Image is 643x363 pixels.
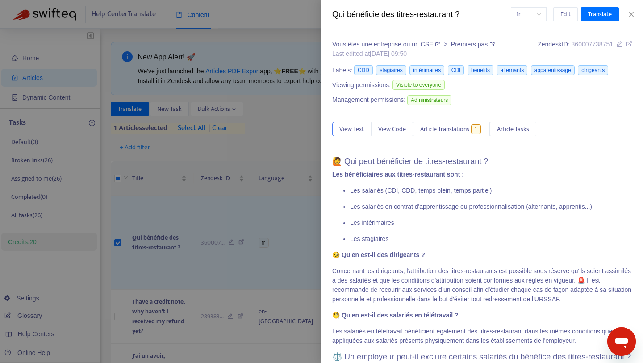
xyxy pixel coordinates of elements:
span: benefits [468,65,493,75]
span: Les stagiaires [350,235,388,242]
span: 360007738751 [572,41,613,48]
button: View Text [332,122,371,136]
button: View Code [371,122,413,136]
button: Translate [581,7,619,21]
div: Zendesk ID: [538,40,632,59]
span: intérimaires [409,65,444,75]
span: 1 [471,124,481,134]
span: View Code [378,124,406,134]
span: Viewing permissions: [332,80,391,90]
span: Management permissions: [332,95,405,105]
span: Administrateurs [407,95,451,105]
h3: 🙋 Qui peut bénéficier de titres-restaurant ? [332,157,632,167]
button: Article Translations1 [413,122,490,136]
span: Edit [560,9,571,19]
span: Translate [588,9,612,19]
span: Article Tasks [497,124,529,134]
span: CDD [354,65,373,75]
span: apparentissage [531,65,575,75]
span: Labels: [332,66,352,75]
span: stagiaires [376,65,406,75]
div: Last edited at [DATE] 09:50 [332,49,495,59]
h3: ⚖️ Un employeur peut-il exclure certains salariés du bénéfice des titres-restaurant ? [332,352,632,362]
a: Premiers pas [451,41,495,48]
strong: 🧐 Qu'en est-il des salariés en télétravail ? [332,312,459,319]
span: Les salariés en télétravail bénéficient également des titres-restaurant dans les mêmes conditions... [332,328,630,344]
button: Close [625,10,638,19]
span: View Text [339,124,364,134]
span: close [628,11,635,18]
strong: Les bénéficiaires aux titres-restaurant sont : [332,171,464,178]
span: Visible to everyone [392,80,445,90]
div: Qui bénéficie des titres-restaurant ? [332,8,511,21]
span: alternants [497,65,527,75]
span: Concernant les dirigeants, l'attribution des titres-restaurants est possible sous réserve qu'ils ... [332,267,631,303]
span: dirigeants [578,65,608,75]
a: Vous êtes une entreprise ou un CSE [332,41,442,48]
span: Les salariés (CDI, CDD, temps plein, temps partiel) [350,187,492,194]
span: Les intérimaires [350,219,394,226]
div: > [332,40,495,49]
strong: 🧐 Qu'en est-il des dirigeants ? [332,251,425,258]
span: CDI [448,65,464,75]
button: Article Tasks [490,122,536,136]
iframe: Bouton de lancement de la fenêtre de messagerie [607,327,636,356]
span: Les salariés en contrat d'apprentissage ou professionnalisation (alternants, apprentis...) [350,203,592,210]
span: Article Translations [420,124,469,134]
button: Edit [553,7,578,21]
span: fr [516,8,541,21]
